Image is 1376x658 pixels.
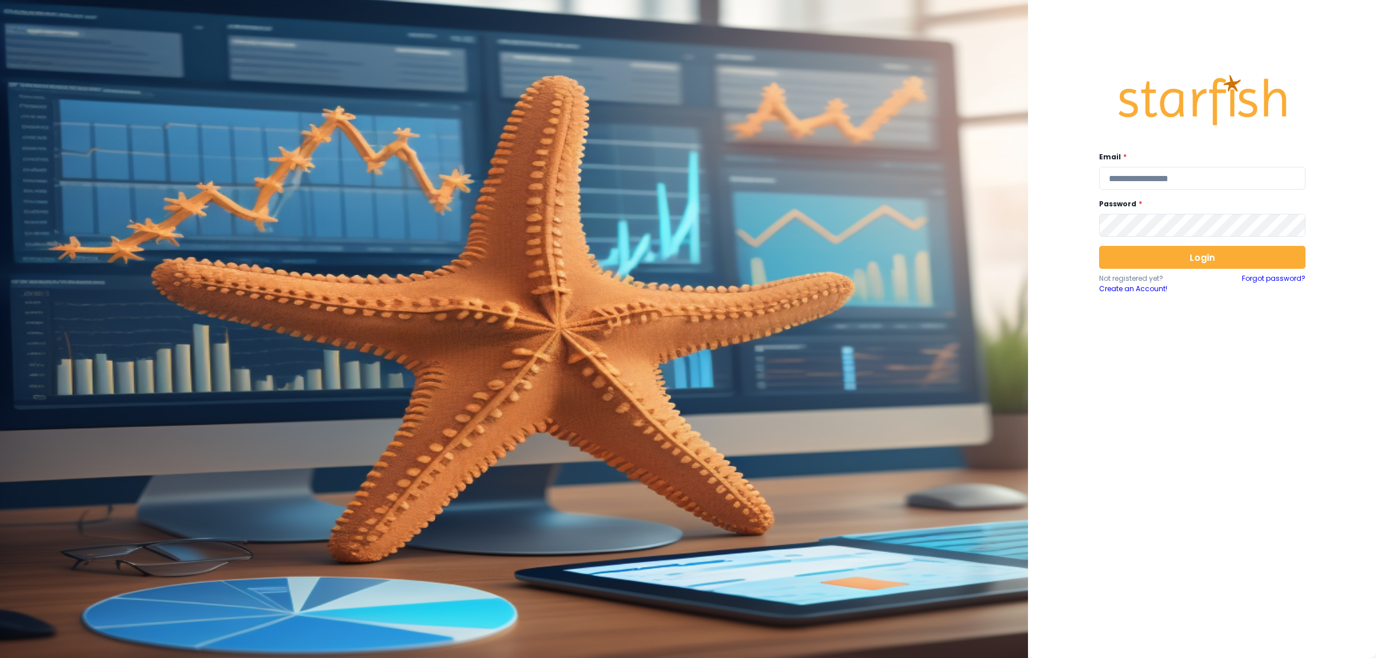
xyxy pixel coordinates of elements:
[1099,284,1202,294] a: Create an Account!
[1099,246,1305,269] button: Login
[1116,64,1288,136] img: Logo.42cb71d561138c82c4ab.png
[1242,273,1305,294] a: Forgot password?
[1099,273,1202,284] p: Not registered yet?
[1099,199,1299,209] label: Password
[1099,152,1299,162] label: Email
